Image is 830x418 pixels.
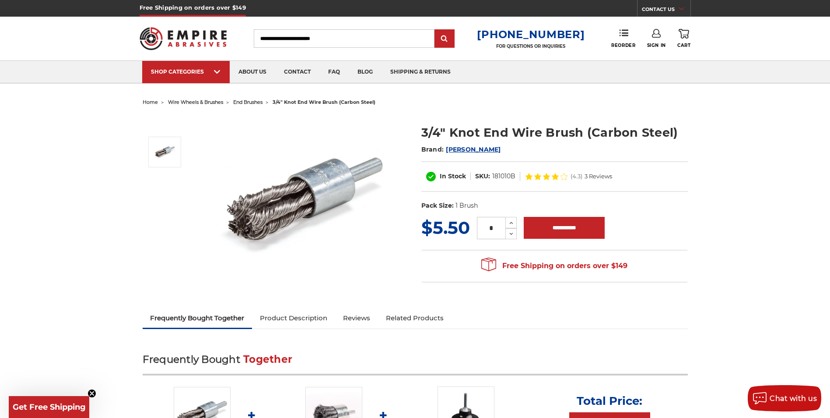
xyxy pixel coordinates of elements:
[647,43,666,48] span: Sign In
[611,29,635,48] a: Reorder
[770,394,817,403] span: Chat with us
[335,308,378,328] a: Reviews
[571,174,582,179] span: (4.3)
[421,145,444,153] span: Brand:
[275,61,319,83] a: contact
[477,28,585,41] a: [PHONE_NUMBER]
[577,394,642,408] p: Total Price:
[319,61,349,83] a: faq
[151,68,221,75] div: SHOP CATEGORIES
[243,353,292,365] span: Together
[421,201,454,210] dt: Pack Size:
[440,172,466,180] span: In Stock
[230,61,275,83] a: about us
[382,61,459,83] a: shipping & returns
[273,99,375,105] span: 3/4" knot end wire brush (carbon steel)
[9,396,89,418] div: Get Free ShippingClose teaser
[421,217,470,238] span: $5.50
[140,21,227,56] img: Empire Abrasives
[217,115,392,290] img: Twist Knot End Brush
[475,172,490,181] dt: SKU:
[677,29,690,48] a: Cart
[421,124,688,141] h1: 3/4" Knot End Wire Brush (Carbon Steel)
[492,172,515,181] dd: 181010B
[446,145,501,153] a: [PERSON_NAME]
[13,402,86,412] span: Get Free Shipping
[168,99,223,105] a: wire wheels & brushes
[349,61,382,83] a: blog
[143,308,252,328] a: Frequently Bought Together
[143,353,240,365] span: Frequently Bought
[677,43,690,48] span: Cart
[378,308,452,328] a: Related Products
[436,30,453,48] input: Submit
[154,141,176,163] img: Twist Knot End Brush
[611,43,635,48] span: Reorder
[252,308,335,328] a: Product Description
[233,99,263,105] a: end brushes
[477,43,585,49] p: FOR QUESTIONS OR INQUIRIES
[88,389,96,398] button: Close teaser
[455,201,478,210] dd: 1 Brush
[642,4,690,17] a: CONTACT US
[481,257,627,275] span: Free Shipping on orders over $149
[585,174,612,179] span: 3 Reviews
[143,99,158,105] a: home
[748,385,821,411] button: Chat with us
